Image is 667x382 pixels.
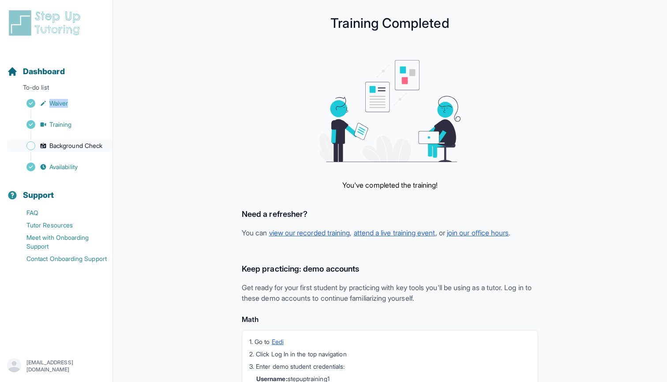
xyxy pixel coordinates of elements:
p: You can , , or . [242,227,538,238]
span: Background Check [49,141,102,150]
a: Background Check [7,140,112,152]
a: Eedi [272,338,284,345]
span: Availability [49,163,78,171]
span: Support [23,189,54,201]
a: Dashboard [7,65,65,78]
a: Meet with Onboarding Support [7,231,112,253]
button: Support [4,175,109,205]
button: [EMAIL_ADDRESS][DOMAIN_NAME] [7,358,105,374]
h3: Keep practicing: demo accounts [242,263,538,275]
span: Dashboard [23,65,65,78]
a: join our office hours [447,228,509,237]
a: view our recorded training [269,228,350,237]
img: logo [7,9,86,37]
li: 2. Click Log In in the top navigation [249,350,531,359]
button: Dashboard [4,51,109,81]
p: Get ready for your first student by practicing with key tools you'll be using as a tutor. Log in ... [242,282,538,303]
p: You've completed the training! [342,180,438,190]
span: Waiver [49,99,68,108]
span: Training [49,120,72,129]
h1: Training Completed [131,18,649,28]
p: [EMAIL_ADDRESS][DOMAIN_NAME] [26,359,105,373]
li: 1. Go to [249,337,531,346]
a: Availability [7,161,112,173]
a: Tutor Resources [7,219,112,231]
p: To-do list [4,83,109,95]
a: Waiver [7,97,112,110]
h3: Need a refresher? [242,208,538,220]
h4: Math [242,314,538,325]
a: Training [7,118,112,131]
a: attend a live training event [354,228,435,237]
a: Contact Onboarding Support [7,253,112,265]
a: FAQ [7,207,112,219]
li: 3. Enter demo student credentials: [249,362,531,371]
img: meeting graphic [319,60,461,162]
